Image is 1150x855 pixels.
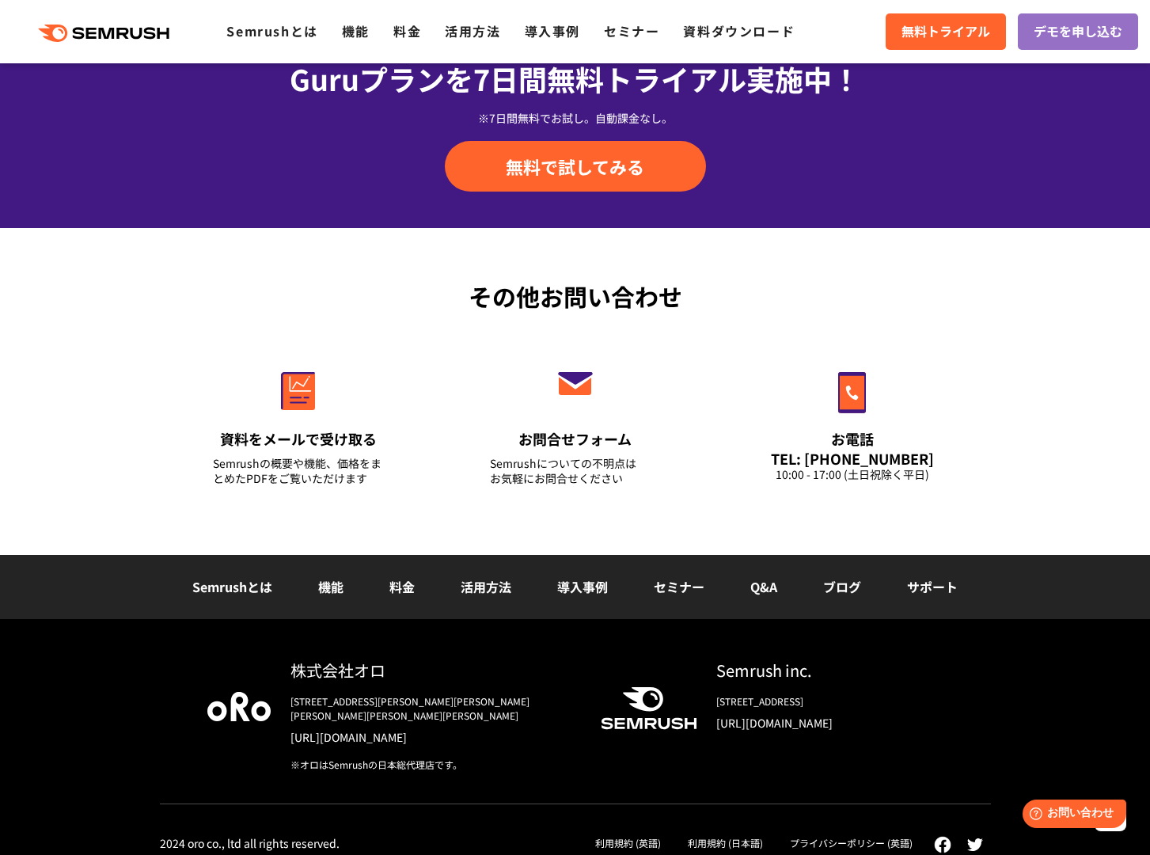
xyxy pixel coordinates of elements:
span: デモを申し込む [1034,21,1122,42]
div: Semrushについての不明点は お気軽にお問合せください [490,456,661,486]
span: 無料トライアル実施中！ [547,58,860,99]
div: 2024 oro co., ltd all rights reserved. [160,836,340,850]
a: 導入事例 [525,21,580,40]
a: お問合せフォーム Semrushについての不明点はお気軽にお問合せください [457,338,694,506]
div: [STREET_ADDRESS][PERSON_NAME][PERSON_NAME][PERSON_NAME][PERSON_NAME][PERSON_NAME] [290,694,575,723]
a: 無料で試してみる [445,141,706,192]
a: 料金 [389,577,415,596]
a: 導入事例 [557,577,608,596]
div: 株式会社オロ [290,659,575,682]
a: サポート [907,577,958,596]
a: 利用規約 (英語) [595,836,661,849]
div: ※7日間無料でお試し。自動課金なし。 [160,110,991,126]
a: デモを申し込む [1018,13,1138,50]
div: 資料をメールで受け取る [213,429,384,449]
div: [STREET_ADDRESS] [716,694,943,709]
a: 機能 [318,577,343,596]
a: 料金 [393,21,421,40]
a: 無料トライアル [886,13,1006,50]
a: [URL][DOMAIN_NAME] [716,715,943,731]
a: Q&A [750,577,777,596]
a: プライバシーポリシー (英語) [790,836,913,849]
div: ※オロはSemrushの日本総代理店です。 [290,758,575,772]
iframe: Help widget launcher [1009,793,1133,838]
img: twitter [967,838,983,851]
a: Semrushとは [226,21,317,40]
a: 活用方法 [445,21,500,40]
div: Semrushの概要や機能、価格をまとめたPDFをご覧いただけます [213,456,384,486]
div: Semrush inc. [716,659,943,682]
a: 資料ダウンロード [683,21,795,40]
span: 無料トライアル [901,21,990,42]
a: Semrushとは [192,577,272,596]
a: 機能 [342,21,370,40]
a: 活用方法 [461,577,511,596]
div: その他お問い合わせ [160,279,991,314]
div: TEL: [PHONE_NUMBER] [767,450,938,467]
img: facebook [934,836,951,853]
a: 利用規約 (日本語) [688,836,763,849]
a: セミナー [604,21,659,40]
div: Guruプランを7日間 [160,57,991,100]
div: 10:00 - 17:00 (土日祝除く平日) [767,467,938,482]
a: ブログ [823,577,861,596]
img: oro company [207,692,271,720]
a: [URL][DOMAIN_NAME] [290,729,575,745]
span: 無料で試してみる [506,154,644,178]
div: お電話 [767,429,938,449]
a: セミナー [654,577,704,596]
div: お問合せフォーム [490,429,661,449]
a: 資料をメールで受け取る Semrushの概要や機能、価格をまとめたPDFをご覧いただけます [180,338,417,506]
